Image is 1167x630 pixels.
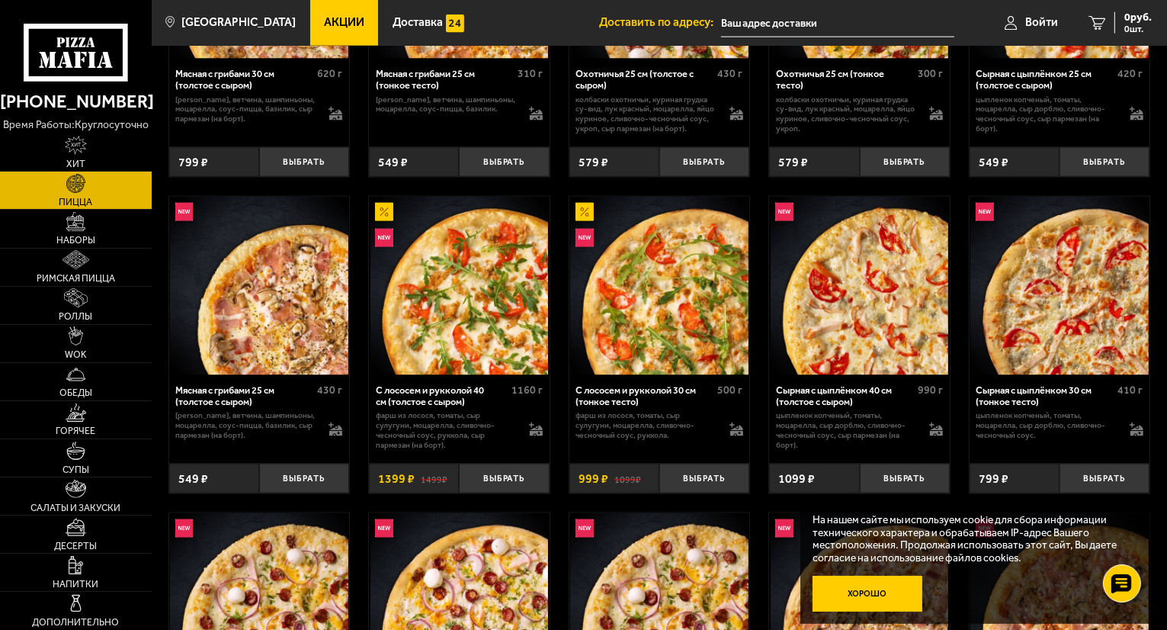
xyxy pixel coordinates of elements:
[375,229,393,247] img: Новинка
[55,542,98,551] span: Десерты
[378,156,408,169] span: 549 ₽
[570,197,749,375] img: С лососем и рукколой 30 см (тонкое тесто)
[175,95,316,124] p: [PERSON_NAME], ветчина, шампиньоны, моцарелла, соус-пицца, базилик, сыр пармезан (на борт).
[63,465,89,474] span: Супы
[918,384,943,397] span: 990 г
[575,95,717,134] p: колбаски охотничьи, куриная грудка су-вид, лук красный, моцарелла, яйцо куриное, сливочно-чесночн...
[178,473,208,485] span: 549 ₽
[721,9,954,37] input: Ваш адрес доставки
[31,503,121,513] span: Салаты и закуски
[317,384,342,397] span: 430 г
[170,197,348,375] img: Мясная с грибами 25 см (толстое с сыром)
[370,197,549,375] img: С лососем и рукколой 40 см (толстое с сыром)
[860,147,950,177] button: Выбрать
[378,473,415,485] span: 1399 ₽
[575,229,594,247] img: Новинка
[259,464,349,493] button: Выбрать
[37,274,115,283] span: Римская пицца
[976,384,1114,408] div: Сырная с цыплёнком 30 см (тонкое тесто)
[970,197,1150,375] a: НовинкаСырная с цыплёнком 30 см (тонкое тесто)
[776,384,914,408] div: Сырная с цыплёнком 40 см (толстое с сыром)
[813,576,922,612] button: Хорошо
[776,411,917,450] p: цыпленок копченый, томаты, моцарелла, сыр дорблю, сливочно-чесночный соус, сыр пармезан (на борт).
[369,197,550,375] a: АкционныйНовинкаС лососем и рукколой 40 см (толстое с сыром)
[718,67,743,80] span: 430 г
[1118,384,1143,397] span: 410 г
[771,197,949,375] img: Сырная с цыплёнком 40 см (толстое с сыром)
[1060,147,1149,177] button: Выбрать
[175,519,194,538] img: Новинка
[1124,24,1152,34] span: 0 шт.
[175,203,194,221] img: Новинка
[393,17,443,28] span: Доставка
[376,68,514,92] div: Мясная с грибами 25 см (тонкое тесто)
[169,197,350,375] a: НовинкаМясная с грибами 25 см (толстое с сыром)
[1060,464,1149,493] button: Выбрать
[317,67,342,80] span: 620 г
[376,95,517,115] p: [PERSON_NAME], ветчина, шампиньоны, моцарелла, соус-пицца, базилик.
[579,156,608,169] span: 579 ₽
[178,156,208,169] span: 799 ₽
[976,411,1117,440] p: цыпленок копченый, томаты, моцарелла, сыр дорблю, сливочно-чесночный соус.
[59,388,92,397] span: Обеды
[459,147,549,177] button: Выбрать
[59,198,93,207] span: Пицца
[1118,67,1143,80] span: 420 г
[718,384,743,397] span: 500 г
[375,203,393,221] img: Акционный
[56,236,95,245] span: Наборы
[860,464,950,493] button: Выбрать
[659,464,749,493] button: Выбрать
[575,203,594,221] img: Акционный
[53,580,99,589] span: Напитки
[175,384,313,408] div: Мясная с грибами 25 см (толстое с сыром)
[56,426,96,436] span: Горячее
[1124,12,1152,23] span: 0 руб.
[614,473,641,485] s: 1099 ₽
[813,513,1129,564] p: На нашем сайте мы используем cookie для сбора информации технического характера и обрабатываем IP...
[375,519,393,538] img: Новинка
[769,197,950,375] a: НовинкаСырная с цыплёнком 40 см (толстое с сыром)
[976,68,1114,92] div: Сырная с цыплёнком 25 см (толстое с сыром)
[259,147,349,177] button: Выбрать
[778,473,815,485] span: 1099 ₽
[175,411,316,440] p: [PERSON_NAME], ветчина, шампиньоны, моцарелла, соус-пицца, базилик, сыр пармезан (на борт).
[66,159,85,169] span: Хит
[324,17,364,28] span: Акции
[599,17,721,28] span: Доставить по адресу:
[976,95,1117,134] p: цыпленок копченый, томаты, моцарелла, сыр дорблю, сливочно-чесночный соус, сыр пармезан (на борт).
[979,156,1008,169] span: 549 ₽
[518,67,543,80] span: 310 г
[59,312,93,321] span: Роллы
[918,67,943,80] span: 300 г
[511,384,543,397] span: 1160 г
[446,14,464,33] img: 15daf4d41897b9f0e9f617042186c801.svg
[181,17,296,28] span: [GEOGRAPHIC_DATA]
[575,519,594,538] img: Новинка
[66,350,87,359] span: WOK
[778,156,808,169] span: 579 ₽
[569,197,750,375] a: АкционныйНовинкаС лососем и рукколой 30 см (тонкое тесто)
[575,411,717,440] p: фарш из лосося, томаты, сыр сулугуни, моцарелла, сливочно-чесночный соус, руккола.
[459,464,549,493] button: Выбрать
[970,197,1149,375] img: Сырная с цыплёнком 30 см (тонкое тесто)
[575,384,713,408] div: С лососем и рукколой 30 см (тонкое тесто)
[421,473,447,485] s: 1499 ₽
[575,68,713,92] div: Охотничья 25 см (толстое с сыром)
[579,473,608,485] span: 999 ₽
[776,95,917,134] p: колбаски охотничьи, куриная грудка су-вид, лук красный, моцарелла, яйцо куриное, сливочно-чесночн...
[175,68,313,92] div: Мясная с грибами 30 см (толстое с сыром)
[1025,17,1058,28] span: Войти
[775,519,793,538] img: Новинка
[776,68,914,92] div: Охотничья 25 см (тонкое тесто)
[659,147,749,177] button: Выбрать
[376,411,517,450] p: фарш из лосося, томаты, сыр сулугуни, моцарелла, сливочно-чесночный соус, руккола, сыр пармезан (...
[979,473,1008,485] span: 799 ₽
[976,203,994,221] img: Новинка
[775,203,793,221] img: Новинка
[376,384,508,408] div: С лососем и рукколой 40 см (толстое с сыром)
[33,618,120,627] span: Дополнительно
